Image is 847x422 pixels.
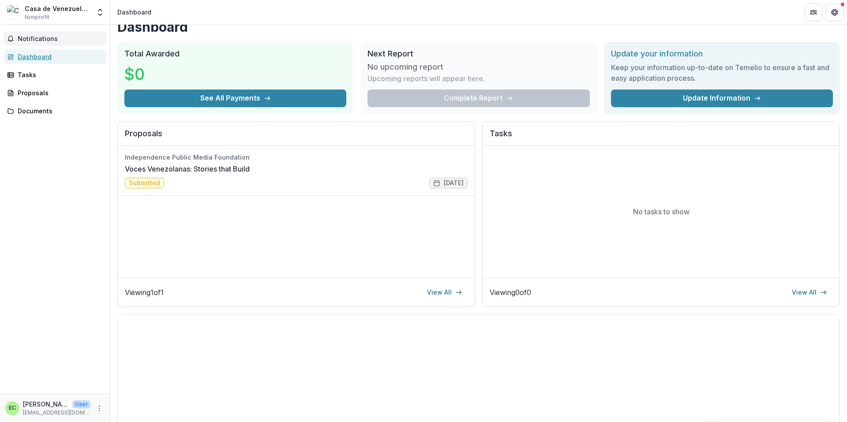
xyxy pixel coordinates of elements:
[125,129,468,146] h2: Proposals
[490,287,531,298] p: Viewing 0 of 0
[611,49,833,59] h2: Update your information
[25,13,49,21] span: Nonprofit
[23,400,69,409] p: [PERSON_NAME] - Fundraising Committee
[367,73,485,84] p: Upcoming reports will appear here.
[124,49,346,59] h2: Total Awarded
[4,32,106,46] button: Notifications
[4,49,106,64] a: Dashboard
[4,67,106,82] a: Tasks
[9,405,16,411] div: Emilio Buitrago - Fundraising Committee
[117,19,840,35] h1: Dashboard
[18,35,103,43] span: Notifications
[124,62,191,86] h3: $0
[633,206,690,217] p: No tasks to show
[114,6,155,19] nav: breadcrumb
[787,285,832,299] a: View All
[125,287,164,298] p: Viewing 1 of 1
[18,70,99,79] div: Tasks
[367,62,443,72] h3: No upcoming report
[125,164,250,174] a: Voces Venezolanas: Stories that Build
[805,4,822,21] button: Partners
[18,52,99,61] div: Dashboard
[25,4,90,13] div: Casa de Venezuela, Inc.
[94,4,106,21] button: Open entity switcher
[18,106,99,116] div: Documents
[4,86,106,100] a: Proposals
[611,62,833,83] h3: Keep your information up-to-date on Temelio to ensure a fast and easy application process.
[7,5,21,19] img: Casa de Venezuela, Inc.
[826,4,843,21] button: Get Help
[422,285,468,299] a: View All
[490,129,832,146] h2: Tasks
[117,7,151,17] div: Dashboard
[367,49,589,59] h2: Next Report
[611,90,833,107] a: Update Information
[72,400,90,408] p: User
[94,403,105,414] button: More
[18,88,99,97] div: Proposals
[124,90,346,107] button: See All Payments
[23,409,90,417] p: [EMAIL_ADDRESS][DOMAIN_NAME]
[4,104,106,118] a: Documents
